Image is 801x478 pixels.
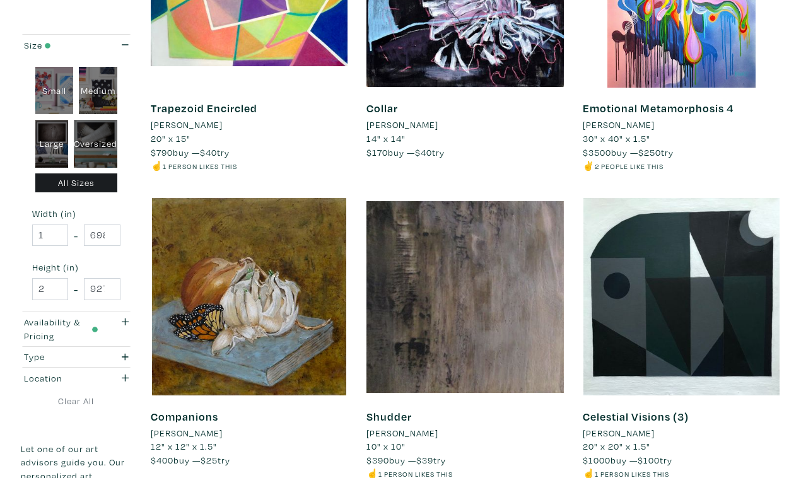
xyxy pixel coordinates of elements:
[151,426,348,440] a: [PERSON_NAME]
[35,173,118,193] div: All Sizes
[32,263,120,272] small: Height (in)
[151,146,230,158] span: buy — try
[21,347,132,368] button: Type
[151,118,223,132] li: [PERSON_NAME]
[35,67,74,115] div: Small
[200,146,217,158] span: $40
[366,409,412,424] a: Shudder
[583,118,780,132] a: [PERSON_NAME]
[583,159,780,173] li: ✌️
[583,118,655,132] li: [PERSON_NAME]
[366,132,406,144] span: 14" x 14"
[366,440,406,452] span: 10" x 10"
[583,146,611,158] span: $3500
[366,454,389,466] span: $390
[74,227,78,244] span: -
[366,118,564,132] a: [PERSON_NAME]
[32,209,120,218] small: Width (in)
[151,132,190,144] span: 20" x 15"
[583,454,611,466] span: $1000
[366,146,445,158] span: buy — try
[151,118,348,132] a: [PERSON_NAME]
[151,454,230,466] span: buy — try
[366,101,398,115] a: Collar
[163,161,237,171] small: 1 person likes this
[21,35,132,55] button: Size
[151,440,217,452] span: 12" x 12" x 1.5"
[415,146,432,158] span: $40
[366,454,446,466] span: buy — try
[366,426,564,440] a: [PERSON_NAME]
[583,132,650,144] span: 30" x 40" x 1.5"
[638,454,660,466] span: $100
[24,315,98,342] div: Availability & Pricing
[416,454,433,466] span: $39
[583,426,780,440] a: [PERSON_NAME]
[595,161,664,171] small: 2 people like this
[24,38,98,52] div: Size
[151,426,223,440] li: [PERSON_NAME]
[583,454,672,466] span: buy — try
[151,454,173,466] span: $400
[583,101,734,115] a: Emotional Metamorphosis 4
[583,409,689,424] a: Celestial Visions (3)
[151,409,218,424] a: Companions
[366,426,438,440] li: [PERSON_NAME]
[583,146,674,158] span: buy — try
[151,146,173,158] span: $790
[21,312,132,346] button: Availability & Pricing
[21,368,132,388] button: Location
[201,454,218,466] span: $25
[583,426,655,440] li: [PERSON_NAME]
[366,146,388,158] span: $170
[151,159,348,173] li: ☝️
[24,371,98,385] div: Location
[35,120,69,168] div: Large
[79,67,117,115] div: Medium
[74,120,117,168] div: Oversized
[583,440,650,452] span: 20" x 20" x 1.5"
[151,101,257,115] a: Trapezoid Encircled
[366,118,438,132] li: [PERSON_NAME]
[24,350,98,364] div: Type
[74,281,78,298] span: -
[638,146,661,158] span: $250
[21,394,132,408] a: Clear All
